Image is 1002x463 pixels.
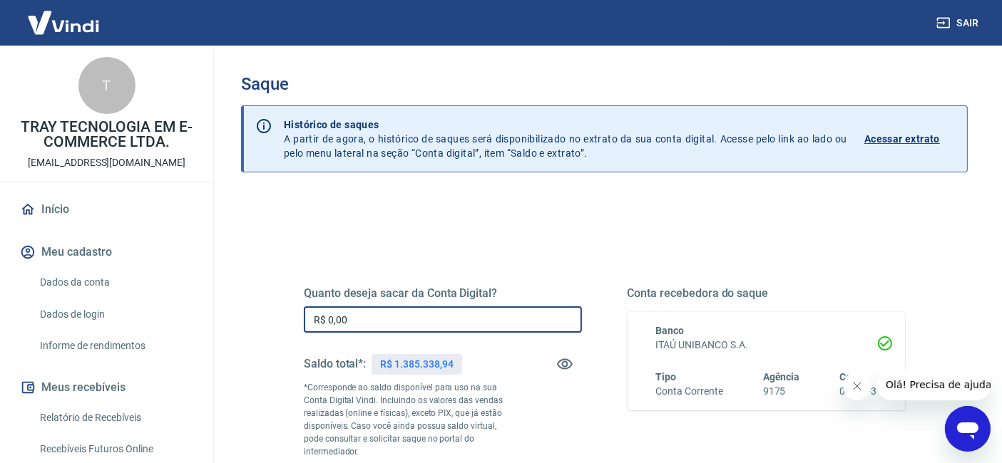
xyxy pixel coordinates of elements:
p: Acessar extrato [864,132,940,146]
h5: Quanto deseja sacar da Conta Digital? [304,286,582,301]
button: Meu cadastro [17,236,196,268]
a: Relatório de Recebíveis [34,403,196,432]
button: Sair [934,10,985,36]
iframe: Mensagem da empresa [877,369,991,400]
h6: Conta Corrente [656,384,723,399]
h5: Saldo total*: [304,357,366,371]
iframe: Fechar mensagem [843,372,871,400]
iframe: Botão para abrir a janela de mensagens [945,406,991,452]
p: [EMAIL_ADDRESS][DOMAIN_NAME] [28,155,185,170]
span: Conta [839,371,866,383]
h3: Saque [241,74,968,94]
h5: Conta recebedora do saque [628,286,906,301]
span: Tipo [656,371,677,383]
p: TRAY TECNOLOGIA EM E-COMMERCE LTDA. [11,120,202,150]
span: Olá! Precisa de ajuda? [9,10,120,21]
h6: 9175 [763,384,800,399]
a: Dados da conta [34,268,196,297]
p: R$ 1.385.338,94 [380,357,453,372]
p: Histórico de saques [284,118,847,132]
span: Agência [763,371,800,383]
p: A partir de agora, o histórico de saques será disponibilizado no extrato da sua conta digital. Ac... [284,118,847,160]
p: *Corresponde ao saldo disponível para uso na sua Conta Digital Vindi. Incluindo os valores das ve... [304,381,512,458]
div: T [78,57,136,114]
a: Informe de rendimentos [34,331,196,360]
img: Vindi [17,1,110,44]
a: Acessar extrato [864,118,956,160]
h6: ITAÚ UNIBANCO S.A. [656,338,877,353]
h6: 09867-3 [839,384,876,399]
button: Meus recebíveis [17,372,196,403]
a: Dados de login [34,300,196,329]
a: Início [17,194,196,225]
span: Banco [656,325,685,336]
